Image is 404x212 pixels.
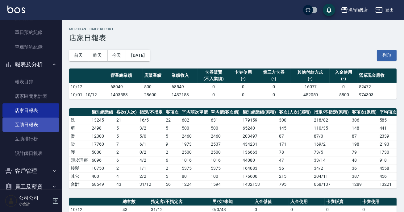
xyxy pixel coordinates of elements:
button: [DATE] [126,50,150,61]
td: 染 [69,140,90,148]
a: 單週預約紀錄 [2,40,59,54]
h3: 店家日報表 [69,34,397,42]
img: Person [5,195,17,207]
th: 店販業績 [143,69,170,83]
td: 4 [115,172,138,180]
td: 87 / 0 [312,132,350,140]
td: 73 / 5 [312,148,350,156]
td: 5000 [90,148,115,156]
td: 47 [277,156,313,164]
div: (-) [331,76,356,82]
td: 4 / 2 [138,156,164,164]
th: 卡券販賣 [325,198,360,206]
a: 店家日報表 [2,103,59,118]
td: 28600 [143,91,170,99]
th: 客項次 [164,108,180,116]
td: 2460 [180,132,209,140]
a: 互助日報表 [2,118,59,132]
td: 0 [330,83,357,91]
td: 176600 [241,172,277,180]
td: 31/12 [138,180,164,188]
td: 6 / 1 [138,140,164,148]
td: 剪 [69,124,90,132]
td: 頭皮理療 [69,156,90,164]
td: 78 [277,148,313,156]
th: 入金使用 [289,198,325,206]
button: 前天 [69,50,88,61]
td: 12300 [90,132,115,140]
button: save [323,4,335,16]
td: 5375 [180,164,209,172]
td: 21 [115,116,138,124]
td: 1016 [209,156,241,164]
td: 658/137 [312,180,350,188]
p: 小會計 [19,201,50,207]
td: 其它 [69,172,90,180]
td: 148 [350,124,378,132]
button: 客戶管理 [2,163,59,179]
td: 2498 [90,124,115,132]
td: 10750 [90,164,115,172]
div: (-) [259,76,289,82]
a: 單日預約紀錄 [2,25,59,39]
td: 17760 [90,140,115,148]
button: 昨天 [88,50,107,61]
td: 1432153 [170,91,198,99]
td: 500 [143,83,170,91]
td: 80 [180,172,209,180]
div: 名留總店 [348,6,368,14]
img: Logo [7,6,25,13]
td: 56 [164,180,180,188]
td: 306 [350,116,378,124]
div: (-) [231,76,255,82]
td: 48 [350,156,378,164]
td: 87 [277,132,313,140]
div: 其他付款方式 [292,69,328,76]
td: 0 [257,83,290,91]
td: 387 [350,172,378,180]
th: 總客數 [121,198,149,206]
td: -16077 [290,83,330,91]
td: 2 [164,164,180,172]
th: 營業現金應收 [357,69,397,83]
th: 入金儲值 [253,198,289,206]
td: 1 / 1 [138,164,164,172]
td: 洗 [69,116,90,124]
td: 0 [198,91,230,99]
td: 0 [257,91,290,99]
td: 218 / 82 [312,116,350,124]
button: 列印 [377,50,397,61]
button: 報表及分析 [2,56,59,73]
td: 2 / 2 [138,172,164,180]
th: 卡券使用 [361,198,397,206]
td: 接髮 [69,164,90,172]
td: 500 [209,124,241,132]
td: 22 [164,116,180,124]
td: 合計 [69,180,90,188]
a: 互助排行榜 [2,132,59,146]
td: 16 / 5 [138,116,164,124]
td: 100 [209,172,241,180]
td: 400 [90,172,115,180]
td: 6 [115,156,138,164]
td: 0 [229,83,257,91]
td: 36 [350,164,378,172]
div: (-) [292,76,328,82]
div: 卡券使用 [231,69,255,76]
td: 203497 [241,132,277,140]
td: 燙 [69,132,90,140]
td: 7 [115,140,138,148]
td: 34 / 2 [312,164,350,172]
th: 業績收入 [170,69,198,83]
td: 2460 [209,132,241,140]
td: 1594 [209,180,241,188]
td: 13245 [90,116,115,124]
td: 110 / 35 [312,124,350,132]
td: 169 / 2 [312,140,350,148]
td: 2 [115,164,138,172]
a: 設計師日報表 [2,146,59,160]
td: 136663 [241,148,277,156]
td: 171 [277,140,313,148]
h2: Merchant Daily Report [69,27,397,31]
td: 0 [229,91,257,99]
